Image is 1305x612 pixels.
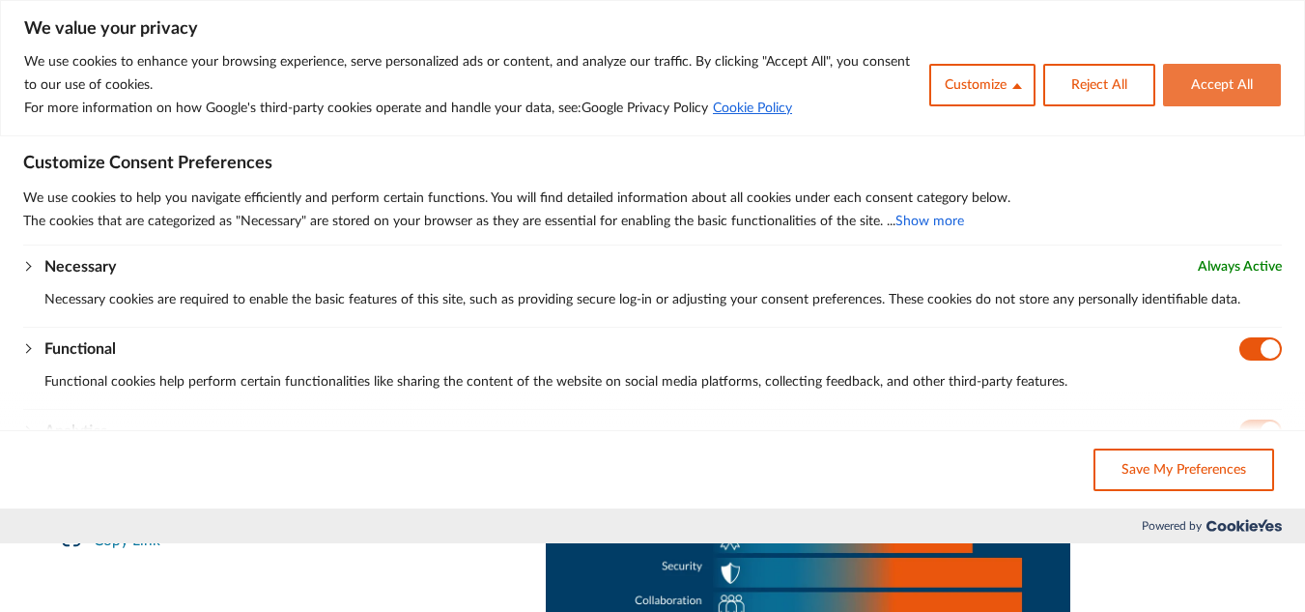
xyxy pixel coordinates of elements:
span: Customize Consent Preferences [23,152,272,175]
p: For more information on how Google's third-party cookies operate and handle your data, see: [24,97,915,120]
p: We use cookies to help you navigate efficiently and perform certain functions. You will find deta... [23,187,1282,210]
button: Necessary [44,255,116,278]
button: Show more [895,210,964,233]
input: Disable Functional [1239,337,1282,361]
button: Save My Preferences [1093,449,1274,491]
button: Accept All [1163,64,1281,106]
img: Cookieyes logo [1206,519,1282,532]
p: We value your privacy [24,17,1281,41]
p: The cookies that are categorized as "Necessary" are stored on your browser as they are essential ... [23,210,1282,233]
a: Google Privacy Policy [582,102,708,115]
p: Necessary cookies are required to enable the basic features of this site, such as providing secur... [44,288,1282,311]
button: Reject All [1043,64,1155,106]
a: Cookie Policy [712,101,793,116]
p: Functional cookies help perform certain functionalities like sharing the content of the website o... [44,370,1282,393]
span: Always Active [1198,255,1282,278]
button: Customize [929,64,1035,106]
p: We use cookies to enhance your browsing experience, serve personalized ads or content, and analyz... [24,50,915,97]
button: Functional [44,337,116,361]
